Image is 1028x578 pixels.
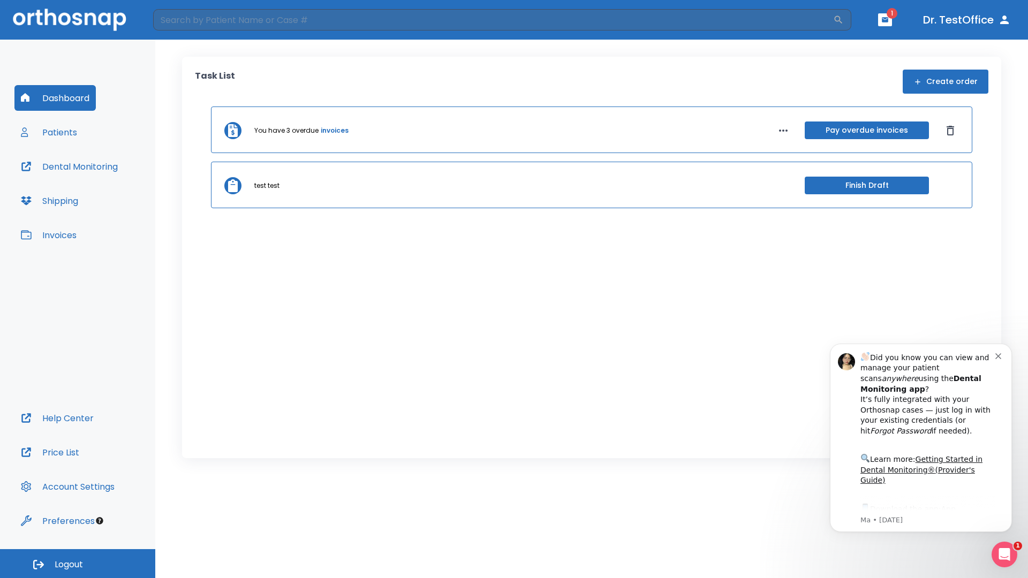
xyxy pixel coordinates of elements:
[1014,542,1022,550] span: 1
[47,177,142,196] a: App Store
[14,154,124,179] button: Dental Monitoring
[55,559,83,571] span: Logout
[942,122,959,139] button: Dismiss
[14,405,100,431] button: Help Center
[805,121,929,139] button: Pay overdue invoices
[992,542,1017,567] iframe: Intercom live chat
[14,222,83,248] button: Invoices
[919,10,1015,29] button: Dr. TestOffice
[182,23,190,32] button: Dismiss notification
[47,188,182,197] p: Message from Ma, sent 1w ago
[903,70,988,94] button: Create order
[95,516,104,526] div: Tooltip anchor
[887,8,897,19] span: 1
[14,85,96,111] button: Dashboard
[13,9,126,31] img: Orthosnap
[14,508,101,534] button: Preferences
[254,126,319,135] p: You have 3 overdue
[254,181,279,191] p: test test
[195,70,235,94] p: Task List
[805,177,929,194] button: Finish Draft
[814,328,1028,549] iframe: Intercom notifications message
[14,188,85,214] button: Shipping
[321,126,349,135] a: invoices
[14,439,86,465] button: Price List
[47,174,182,229] div: Download the app: | ​ Let us know if you need help getting started!
[153,9,833,31] input: Search by Patient Name or Case #
[14,474,121,499] button: Account Settings
[14,119,84,145] button: Patients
